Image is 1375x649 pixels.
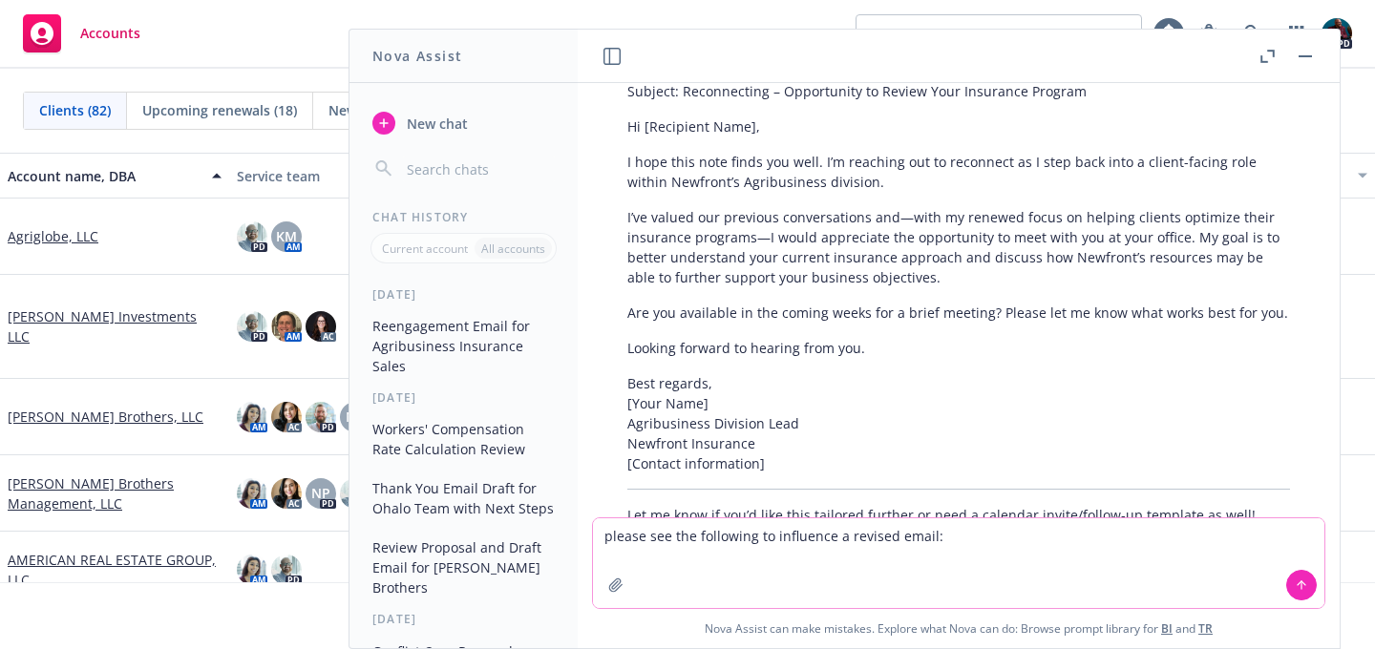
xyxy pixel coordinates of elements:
[237,221,267,252] img: photo
[306,402,336,432] img: photo
[306,311,336,342] img: photo
[229,153,458,199] button: Service team
[627,338,1290,358] p: Looking forward to hearing from you.
[403,114,468,134] span: New chat
[365,413,562,465] button: Workers' Compensation Rate Calculation Review
[237,478,267,509] img: photo
[328,100,452,120] span: New businesses (1)
[346,407,365,427] span: NP
[271,555,302,585] img: photo
[372,46,462,66] h1: Nova Assist
[627,207,1290,287] p: I’ve valued our previous conversations and—with my renewed focus on helping clients optimize thei...
[1161,620,1173,637] a: BI
[237,402,267,432] img: photo
[627,373,1290,473] p: Best regards, [Your Name] Agribusiness Division Lead Newfront Insurance [Contact information]
[8,473,222,513] a: [PERSON_NAME] Brothers Management, LLC
[8,550,222,590] a: AMERICAN REAL ESTATE GROUP, LLC
[349,286,578,303] div: [DATE]
[311,483,330,503] span: NP
[271,402,302,432] img: photo
[627,505,1290,525] p: Let me know if you’d like this tailored further or need a calendar invite/follow-up template as w...
[365,532,562,603] button: Review Proposal and Draft Email for [PERSON_NAME] Brothers
[627,152,1290,192] p: I hope this note finds you well. I’m reaching out to reconnect as I step back into a client-facin...
[142,100,297,120] span: Upcoming renewals (18)
[872,24,1055,44] span: View accounts as producer...
[585,609,1332,648] span: Nova Assist can make mistakes. Explore what Nova can do: Browse prompt library for and
[340,478,370,509] img: photo
[365,106,562,140] button: New chat
[349,209,578,225] div: Chat History
[1234,14,1272,52] a: Search
[627,116,1290,136] p: Hi [Recipient Name],
[8,306,222,346] a: [PERSON_NAME] Investments LLC
[39,100,111,120] span: Clients (82)
[403,156,555,182] input: Search chats
[627,303,1290,323] p: Are you available in the coming weeks for a brief meeting? Please let me know what works best for...
[276,226,297,246] span: KM
[8,166,201,186] div: Account name, DBA
[8,407,203,427] a: [PERSON_NAME] Brothers, LLC
[237,166,451,186] div: Service team
[271,311,302,342] img: photo
[365,472,562,524] button: Thank You Email Draft for Ohalo Team with Next Steps
[1278,14,1316,52] a: Switch app
[365,310,562,382] button: Reengagement Email for Agribusiness Insurance Sales
[237,311,267,342] img: photo
[349,611,578,627] div: [DATE]
[627,81,1290,101] p: Subject: Reconnecting – Opportunity to Review Your Insurance Program
[8,226,98,246] a: Agriglobe, LLC
[382,241,468,257] p: Current account
[856,14,1142,52] button: View accounts as producer...
[80,26,140,41] span: Accounts
[271,478,302,509] img: photo
[593,518,1324,608] textarea: please see the following to influence a revised email:
[1190,14,1228,52] a: Report a Bug
[1322,18,1352,49] img: photo
[237,555,267,585] img: photo
[15,7,148,60] a: Accounts
[349,389,578,406] div: [DATE]
[1198,620,1213,637] a: TR
[481,241,545,257] p: All accounts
